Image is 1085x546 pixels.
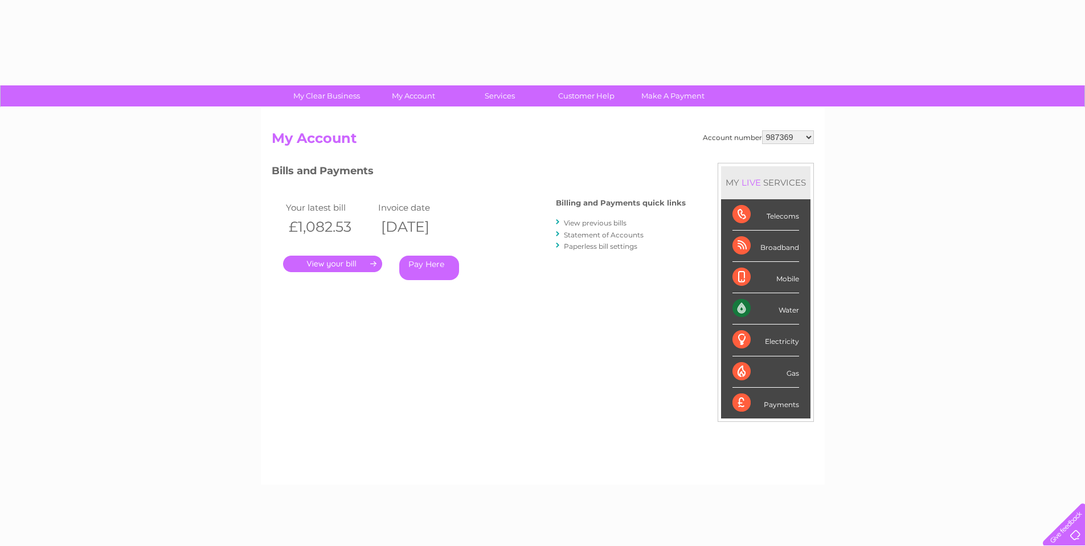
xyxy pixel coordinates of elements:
[283,215,376,239] th: £1,082.53
[721,166,810,199] div: MY SERVICES
[626,85,720,106] a: Make A Payment
[453,85,547,106] a: Services
[732,262,799,293] div: Mobile
[366,85,460,106] a: My Account
[732,231,799,262] div: Broadband
[283,200,376,215] td: Your latest bill
[732,199,799,231] div: Telecoms
[564,242,637,251] a: Paperless bill settings
[739,177,763,188] div: LIVE
[539,85,633,106] a: Customer Help
[564,219,627,227] a: View previous bills
[732,356,799,388] div: Gas
[399,256,459,280] a: Pay Here
[732,388,799,418] div: Payments
[375,215,468,239] th: [DATE]
[272,130,814,152] h2: My Account
[375,200,468,215] td: Invoice date
[703,130,814,144] div: Account number
[556,199,686,207] h4: Billing and Payments quick links
[732,293,799,325] div: Water
[732,325,799,356] div: Electricity
[564,231,644,239] a: Statement of Accounts
[280,85,374,106] a: My Clear Business
[272,163,686,183] h3: Bills and Payments
[283,256,382,272] a: .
